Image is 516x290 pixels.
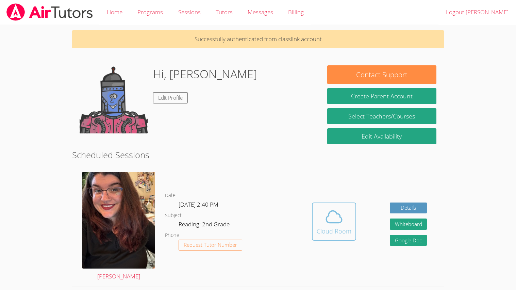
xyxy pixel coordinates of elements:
a: [PERSON_NAME] [82,172,155,281]
dt: Phone [165,231,179,240]
span: [DATE] 2:40 PM [179,200,218,208]
button: Whiteboard [390,219,427,230]
button: Cloud Room [312,203,356,241]
a: Google Doc [390,235,427,246]
img: default.png [80,65,148,133]
span: Messages [248,8,273,16]
dd: Reading: 2nd Grade [179,220,231,231]
div: Cloud Room [317,226,351,236]
a: Select Teachers/Courses [327,108,436,124]
img: IMG_7509.jpeg [82,172,155,269]
span: Request Tutor Number [184,242,237,247]
button: Create Parent Account [327,88,436,104]
a: Edit Profile [153,92,188,103]
img: airtutors_banner-c4298cdbf04f3fff15de1276eac7730deb9818008684d7c2e4769d2f7ddbe033.png [6,3,94,21]
button: Request Tutor Number [179,240,242,251]
a: Edit Availability [327,128,436,144]
dt: Date [165,191,176,200]
button: Contact Support [327,65,436,84]
dt: Subject [165,211,182,220]
a: Details [390,203,427,214]
p: Successfully authenticated from classlink account [72,30,444,48]
h2: Scheduled Sessions [72,148,444,161]
h1: Hi, [PERSON_NAME] [153,65,257,83]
